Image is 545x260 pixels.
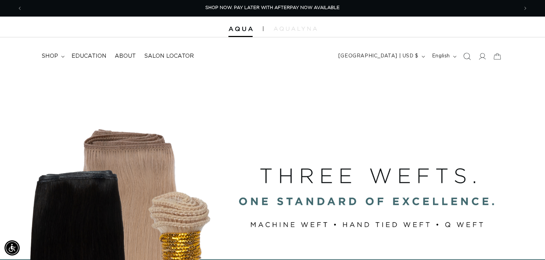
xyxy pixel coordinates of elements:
iframe: Chat Widget [510,227,545,260]
div: Accessibility Menu [4,240,20,256]
summary: shop [37,48,67,64]
img: aqualyna.com [274,27,317,31]
a: Education [67,48,111,64]
a: Salon Locator [140,48,198,64]
a: About [111,48,140,64]
span: Education [72,53,106,60]
button: Next announcement [518,2,533,15]
span: [GEOGRAPHIC_DATA] | USD $ [338,53,419,60]
button: [GEOGRAPHIC_DATA] | USD $ [334,50,428,63]
button: Previous announcement [12,2,27,15]
span: About [115,53,136,60]
summary: Search [459,49,474,64]
span: shop [41,53,58,60]
img: Aqua Hair Extensions [228,27,253,31]
span: English [432,53,450,60]
span: SHOP NOW. PAY LATER WITH AFTERPAY NOW AVAILABLE [205,6,340,10]
span: Salon Locator [144,53,194,60]
button: English [428,50,459,63]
